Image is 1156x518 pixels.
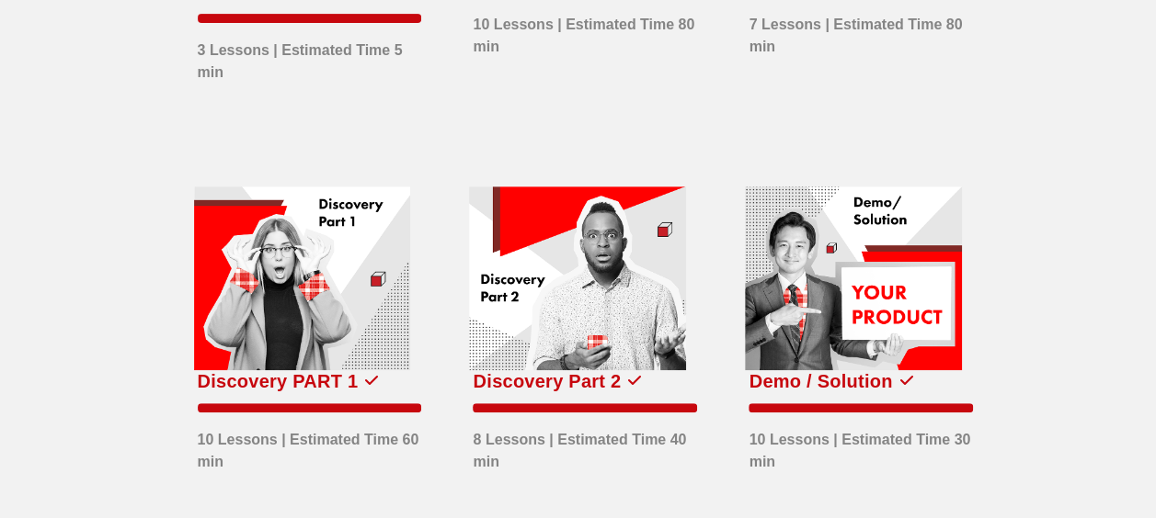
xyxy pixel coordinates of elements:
div: 10 Lessons | Estimated Time 80 min [473,5,697,58]
div: 7 Lessons | Estimated Time 80 min [749,5,973,58]
div: 10 Lessons | Estimated Time 60 min [198,420,422,473]
div: Discovery PART 1 [198,366,359,396]
div: 10 Lessons | Estimated Time 30 min [749,420,973,473]
div: Discovery Part 2 [473,366,621,396]
div: 8 Lessons | Estimated Time 40 min [473,420,697,473]
div: Demo / Solution [749,366,892,396]
div: 3 Lessons | Estimated Time 5 min [198,30,422,84]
